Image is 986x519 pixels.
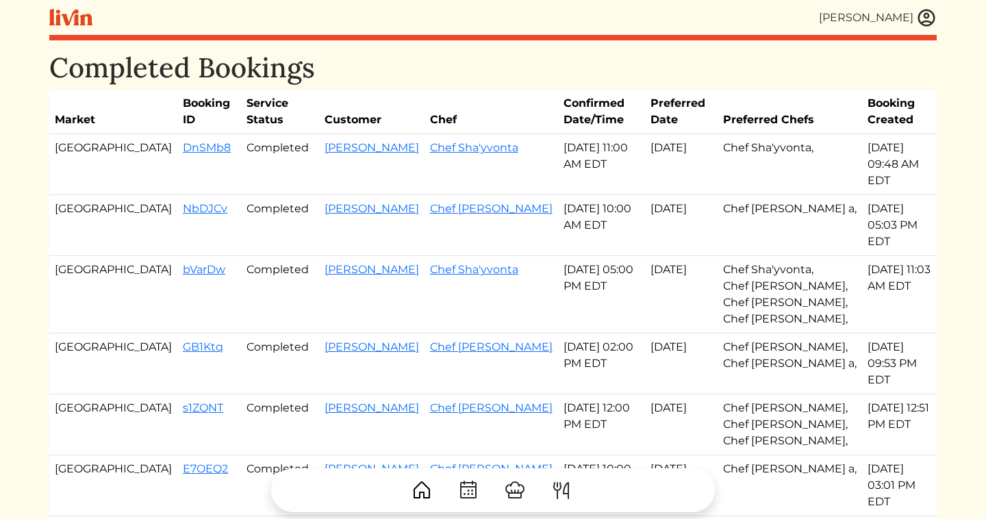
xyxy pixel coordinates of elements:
th: Booking ID [177,90,241,134]
td: [DATE] [645,455,718,516]
th: Customer [319,90,425,134]
th: Chef [425,90,558,134]
h1: Completed Bookings [49,51,937,84]
td: Chef [PERSON_NAME], Chef [PERSON_NAME], Chef [PERSON_NAME], [718,394,862,455]
th: Market [49,90,177,134]
th: Service Status [241,90,319,134]
td: Chef [PERSON_NAME] a, [718,195,862,256]
td: [DATE] 12:00 PM EDT [558,394,645,455]
a: NbDJCv [183,202,227,215]
td: [DATE] 05:00 PM EDT [558,256,645,333]
td: [DATE] [645,394,718,455]
img: user_account-e6e16d2ec92f44fc35f99ef0dc9cddf60790bfa021a6ecb1c896eb5d2907b31c.svg [916,8,937,28]
a: [PERSON_NAME] [325,202,419,215]
td: [DATE] 09:48 AM EDT [862,134,937,195]
td: [GEOGRAPHIC_DATA] [49,333,177,394]
a: Chef [PERSON_NAME] [430,340,553,353]
td: [DATE] 11:03 AM EDT [862,256,937,333]
td: [DATE] 02:00 PM EDT [558,333,645,394]
td: [DATE] 03:01 PM EDT [862,455,937,516]
a: DnSMb8 [183,141,231,154]
td: [GEOGRAPHIC_DATA] [49,455,177,516]
td: [GEOGRAPHIC_DATA] [49,195,177,256]
td: Completed [241,134,319,195]
a: bVarDw [183,263,225,276]
td: [DATE] [645,256,718,333]
th: Preferred Chefs [718,90,862,134]
a: GB1Ktq [183,340,223,353]
td: [GEOGRAPHIC_DATA] [49,134,177,195]
th: Booking Created [862,90,937,134]
td: [DATE] 12:51 PM EDT [862,394,937,455]
td: [DATE] 11:00 AM EDT [558,134,645,195]
a: [PERSON_NAME] [325,401,419,414]
td: Chef Sha'yvonta, [718,134,862,195]
a: Chef Sha'yvonta [430,263,518,276]
td: Chef [PERSON_NAME], Chef [PERSON_NAME] a, [718,333,862,394]
img: ChefHat-a374fb509e4f37eb0702ca99f5f64f3b6956810f32a249b33092029f8484b388.svg [504,479,526,501]
td: [DATE] [645,333,718,394]
td: Completed [241,333,319,394]
td: [DATE] [645,195,718,256]
a: [PERSON_NAME] [325,340,419,353]
a: Chef Sha'yvonta [430,141,518,154]
div: [PERSON_NAME] [819,10,913,26]
td: Completed [241,256,319,333]
td: Completed [241,455,319,516]
td: [DATE] 05:03 PM EDT [862,195,937,256]
td: Completed [241,394,319,455]
td: [DATE] 10:00 AM EDT [558,455,645,516]
th: Confirmed Date/Time [558,90,645,134]
img: CalendarDots-5bcf9d9080389f2a281d69619e1c85352834be518fbc73d9501aef674afc0d57.svg [457,479,479,501]
img: ForkKnife-55491504ffdb50bab0c1e09e7649658475375261d09fd45db06cec23bce548bf.svg [551,479,572,501]
a: s1ZQNT [183,401,223,414]
td: [DATE] 10:00 AM EDT [558,195,645,256]
img: livin-logo-a0d97d1a881af30f6274990eb6222085a2533c92bbd1e4f22c21b4f0d0e3210c.svg [49,9,92,26]
th: Preferred Date [645,90,718,134]
td: Chef Sha'yvonta, Chef [PERSON_NAME], Chef [PERSON_NAME], Chef [PERSON_NAME], [718,256,862,333]
img: House-9bf13187bcbb5817f509fe5e7408150f90897510c4275e13d0d5fca38e0b5951.svg [411,479,433,501]
a: [PERSON_NAME] [325,263,419,276]
td: [DATE] 09:53 PM EDT [862,333,937,394]
td: Chef [PERSON_NAME] a, [718,455,862,516]
a: [PERSON_NAME] [325,141,419,154]
td: [DATE] [645,134,718,195]
td: [GEOGRAPHIC_DATA] [49,394,177,455]
a: Chef [PERSON_NAME] [430,401,553,414]
td: [GEOGRAPHIC_DATA] [49,256,177,333]
a: Chef [PERSON_NAME] [430,202,553,215]
td: Completed [241,195,319,256]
